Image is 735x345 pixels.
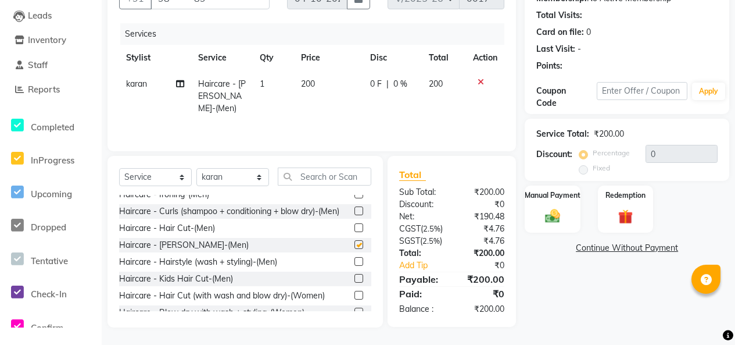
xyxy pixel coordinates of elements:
[399,169,426,181] span: Total
[390,223,452,235] div: ( )
[294,45,363,71] th: Price
[390,186,452,198] div: Sub Total:
[390,247,452,259] div: Total:
[452,247,514,259] div: ₹200.00
[3,9,99,23] a: Leads
[120,23,513,45] div: Services
[390,272,452,286] div: Payable:
[3,59,99,72] a: Staff
[363,45,422,71] th: Disc
[31,155,74,166] span: InProgress
[429,79,443,89] span: 200
[540,208,565,225] img: _cash.svg
[119,307,304,319] div: Haircare - Blow dry with wash + styling-(Women)
[260,79,264,89] span: 1
[614,208,638,226] img: _gift.svg
[198,79,246,113] span: Haircare - [PERSON_NAME]-(Men)
[594,128,624,140] div: ₹200.00
[28,34,66,45] span: Inventory
[386,78,389,90] span: |
[31,222,66,233] span: Dropped
[525,190,580,201] label: Manual Payment
[28,59,48,70] span: Staff
[31,122,74,133] span: Completed
[31,255,68,266] span: Tentative
[3,34,99,47] a: Inventory
[191,45,253,71] th: Service
[301,79,315,89] span: 200
[578,43,581,55] div: -
[423,224,440,233] span: 2.5%
[466,45,504,71] th: Action
[452,186,514,198] div: ₹200.00
[605,190,646,201] label: Redemption
[586,26,591,38] div: 0
[28,10,52,21] span: Leads
[536,26,584,38] div: Card on file:
[536,85,597,109] div: Coupon Code
[3,83,99,97] a: Reports
[399,223,421,234] span: CGST
[452,198,514,211] div: ₹0
[390,198,452,211] div: Discount:
[452,287,514,301] div: ₹0
[593,148,630,158] label: Percentage
[422,236,440,246] span: 2.5%
[31,188,72,200] span: Upcoming
[31,289,67,300] span: Check-In
[422,45,466,71] th: Total
[119,45,191,71] th: Stylist
[390,235,452,247] div: ( )
[452,303,514,315] div: ₹200.00
[452,223,514,235] div: ₹4.76
[452,235,514,247] div: ₹4.76
[31,322,63,333] span: Confirm
[253,45,294,71] th: Qty
[119,239,249,251] div: Haircare - [PERSON_NAME]-(Men)
[536,60,562,72] div: Points:
[119,273,233,285] div: Haircare - Kids Hair Cut-(Men)
[119,222,215,234] div: Haircare - Hair Cut-(Men)
[390,303,452,315] div: Balance :
[390,211,452,223] div: Net:
[28,84,60,95] span: Reports
[390,287,452,301] div: Paid:
[692,83,725,100] button: Apply
[119,256,277,268] div: Haircare - Hairstyle (wash + styling)-(Men)
[119,290,325,302] div: Haircare - Hair Cut (with wash and blow dry)-(Women)
[119,205,339,218] div: Haircare - Curls (shampoo + conditioning + blow dry)-(Men)
[126,79,147,89] span: karan
[399,236,420,246] span: SGST
[390,259,462,272] a: Add Tip
[462,259,513,272] div: ₹0
[593,163,610,173] label: Fixed
[536,148,572,161] div: Discount:
[119,188,209,201] div: Haircare - Ironing-(Men)
[370,78,382,90] span: 0 F
[536,43,575,55] div: Last Visit:
[597,82,687,100] input: Enter Offer / Coupon Code
[393,78,407,90] span: 0 %
[452,272,514,286] div: ₹200.00
[536,9,582,22] div: Total Visits:
[278,168,371,186] input: Search or Scan
[527,242,727,254] a: Continue Without Payment
[452,211,514,223] div: ₹190.48
[536,128,589,140] div: Service Total:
